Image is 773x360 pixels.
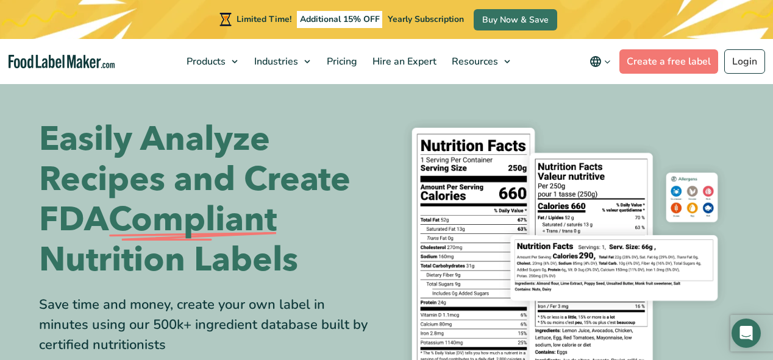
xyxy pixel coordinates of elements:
[724,49,765,74] a: Login
[251,55,299,68] span: Industries
[444,39,516,84] a: Resources
[109,200,277,240] span: Compliant
[39,295,377,355] div: Save time and money, create your own label in minutes using our 500k+ ingredient database built b...
[619,49,718,74] a: Create a free label
[183,55,227,68] span: Products
[247,39,316,84] a: Industries
[297,11,383,28] span: Additional 15% OFF
[388,13,464,25] span: Yearly Subscription
[365,39,441,84] a: Hire an Expert
[474,9,557,30] a: Buy Now & Save
[369,55,438,68] span: Hire an Expert
[179,39,244,84] a: Products
[39,119,377,280] h1: Easily Analyze Recipes and Create FDA Nutrition Labels
[323,55,358,68] span: Pricing
[319,39,362,84] a: Pricing
[237,13,291,25] span: Limited Time!
[448,55,499,68] span: Resources
[732,319,761,348] div: Open Intercom Messenger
